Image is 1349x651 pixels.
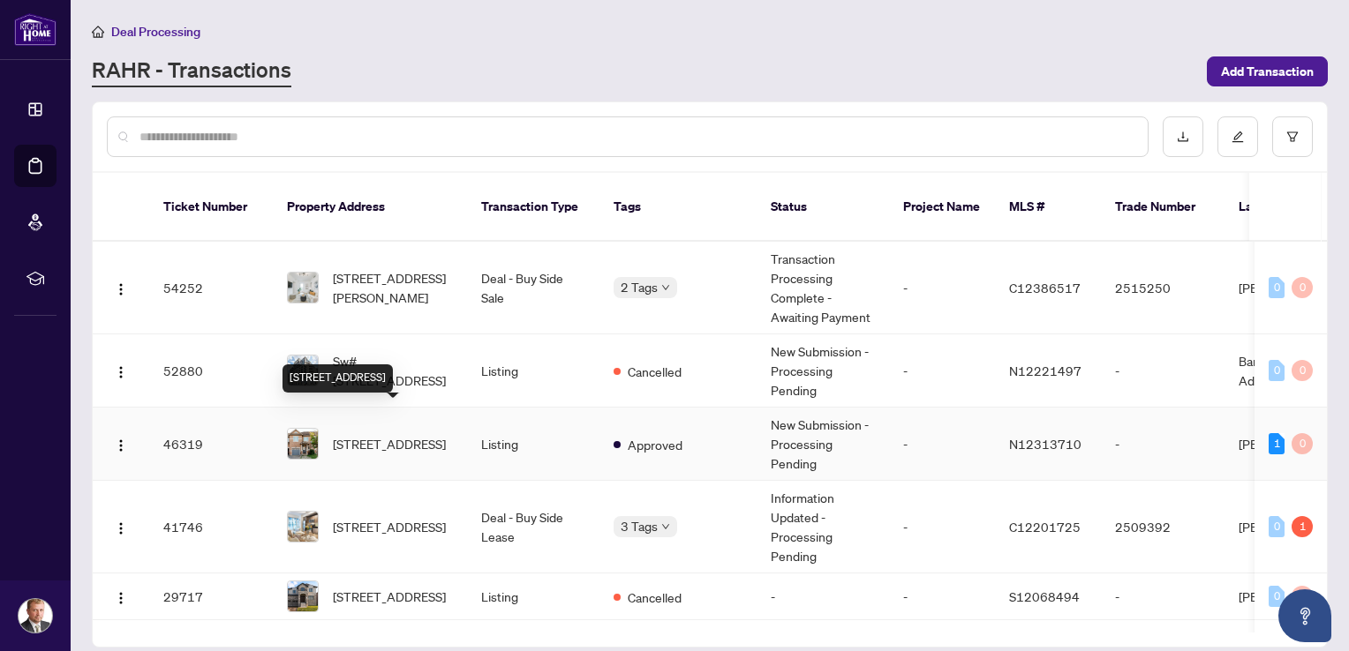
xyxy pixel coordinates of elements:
td: - [889,481,995,573]
td: - [757,573,889,620]
th: Transaction Type [467,173,599,242]
img: Profile Icon [19,599,52,632]
span: C12386517 [1009,280,1081,296]
button: Logo [107,430,135,458]
div: 1 [1292,516,1313,537]
div: 0 [1292,586,1313,607]
td: 2509392 [1101,481,1225,573]
span: down [661,522,670,531]
td: Listing [467,408,599,481]
td: - [1101,408,1225,481]
th: MLS # [995,173,1101,242]
td: - [1101,334,1225,408]
td: Deal - Buy Side Sale [467,242,599,334]
div: 0 [1292,433,1313,454]
td: New Submission - Processing Pending [757,408,889,481]
img: logo [14,13,57,46]
span: [STREET_ADDRESS] [333,517,446,536]
span: N12221497 [1009,363,1081,378]
button: filter [1272,116,1313,157]
img: Logo [114,591,128,605]
button: Open asap [1278,589,1331,642]
div: 0 [1269,360,1285,381]
td: - [889,573,995,620]
td: - [1101,573,1225,620]
span: N12313710 [1009,436,1081,452]
span: down [661,283,670,292]
td: - [889,242,995,334]
td: Listing [467,334,599,408]
div: [STREET_ADDRESS] [283,364,393,393]
img: thumbnail-img [288,273,318,303]
img: thumbnail-img [288,512,318,542]
td: New Submission - Processing Pending [757,334,889,408]
button: download [1163,116,1203,157]
td: Information Updated - Processing Pending [757,481,889,573]
span: Add Transaction [1221,57,1314,86]
button: edit [1217,116,1258,157]
th: Status [757,173,889,242]
span: Cancelled [628,362,682,381]
img: Logo [114,438,128,453]
td: Deal - Buy Side Lease [467,481,599,573]
span: edit [1232,131,1244,143]
img: Logo [114,282,128,296]
img: Logo [114,521,128,535]
img: Logo [114,365,128,379]
td: 2515250 [1101,242,1225,334]
div: 0 [1292,277,1313,298]
div: 1 [1269,433,1285,454]
span: 3 Tags [621,516,658,536]
span: [STREET_ADDRESS] [333,587,446,606]
div: 0 [1292,360,1313,381]
button: Add Transaction [1207,56,1328,86]
td: 29717 [149,573,273,620]
th: Ticket Number [149,173,273,242]
img: thumbnail-img [288,581,318,611]
th: Project Name [889,173,995,242]
span: S12068494 [1009,588,1080,604]
td: - [889,408,995,481]
span: C12201725 [1009,519,1081,535]
button: Logo [107,356,135,385]
th: Trade Number [1101,173,1225,242]
span: [STREET_ADDRESS][PERSON_NAME] [333,268,453,307]
td: Transaction Processing Complete - Awaiting Payment [757,242,889,334]
span: home [92,26,104,38]
td: 41746 [149,481,273,573]
button: Logo [107,582,135,610]
div: 0 [1269,277,1285,298]
span: Cancelled [628,587,682,607]
td: 46319 [149,408,273,481]
a: RAHR - Transactions [92,56,291,87]
span: 2 Tags [621,277,658,297]
td: 52880 [149,334,273,408]
button: Logo [107,513,135,541]
img: thumbnail-img [288,429,318,459]
span: filter [1286,131,1299,143]
span: Sw#[STREET_ADDRESS] [333,351,453,390]
img: thumbnail-img [288,355,318,385]
button: Logo [107,273,135,302]
div: 0 [1269,586,1285,607]
td: 54252 [149,242,273,334]
th: Property Address [273,173,467,242]
td: Listing [467,573,599,620]
div: 0 [1269,516,1285,537]
span: download [1177,131,1189,143]
span: Deal Processing [111,24,200,40]
th: Tags [599,173,757,242]
span: [STREET_ADDRESS] [333,434,446,453]
td: - [889,334,995,408]
span: Approved [628,435,682,454]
